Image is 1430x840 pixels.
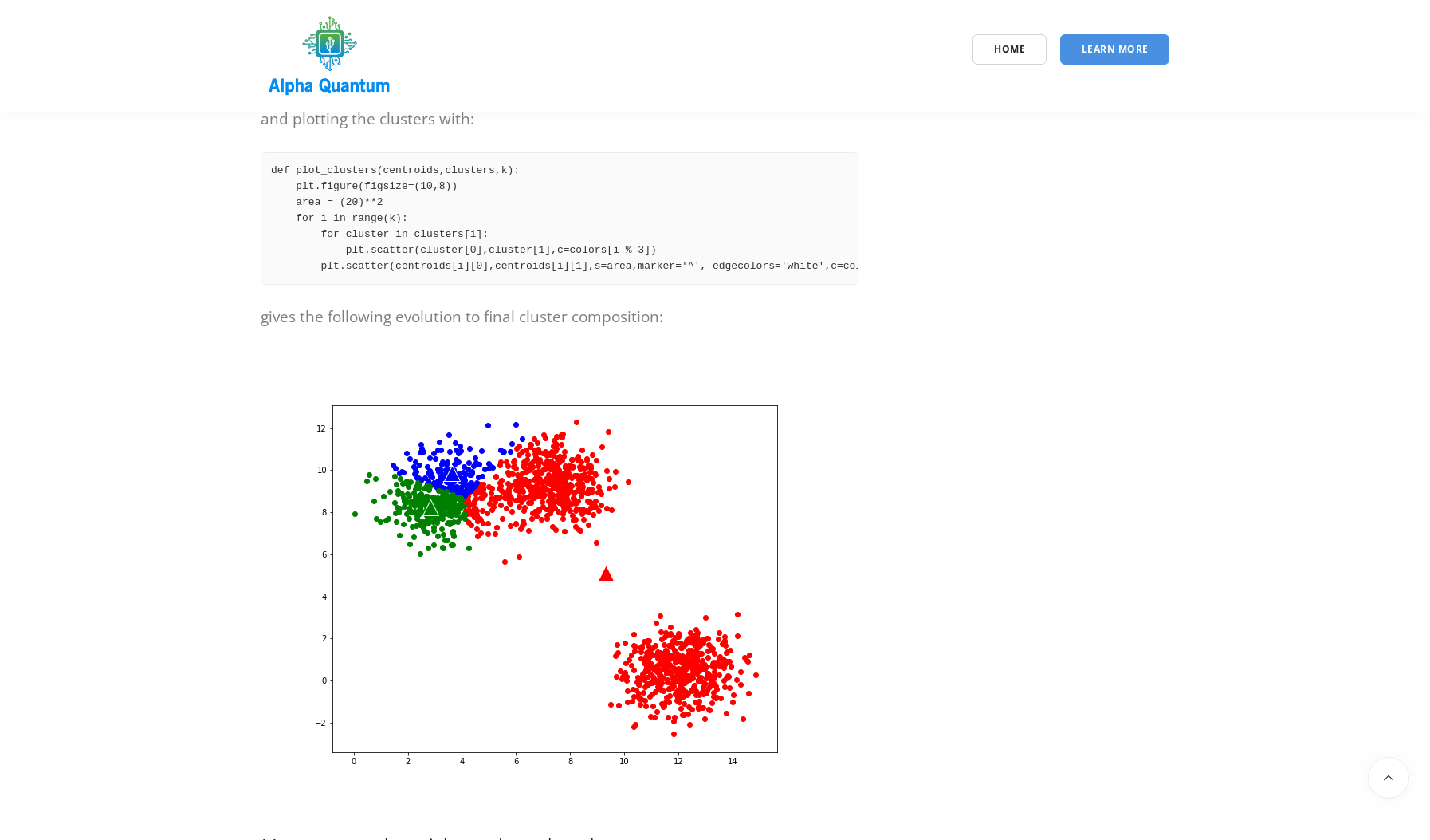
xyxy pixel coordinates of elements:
p: and plotting the clusters with: [261,106,858,132]
a: Home [972,34,1047,65]
img: logo [261,10,399,102]
a: Learn More [1060,34,1170,65]
p: gives the following evolution to final cluster composition: [261,304,858,329]
span: Learn More [1082,42,1149,56]
pre: def plot_clusters(centroids,clusters,k): plt.figure(figsize=(10,8)) area = (20)**2 for i in range... [261,152,858,285]
span: Home [994,42,1025,56]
